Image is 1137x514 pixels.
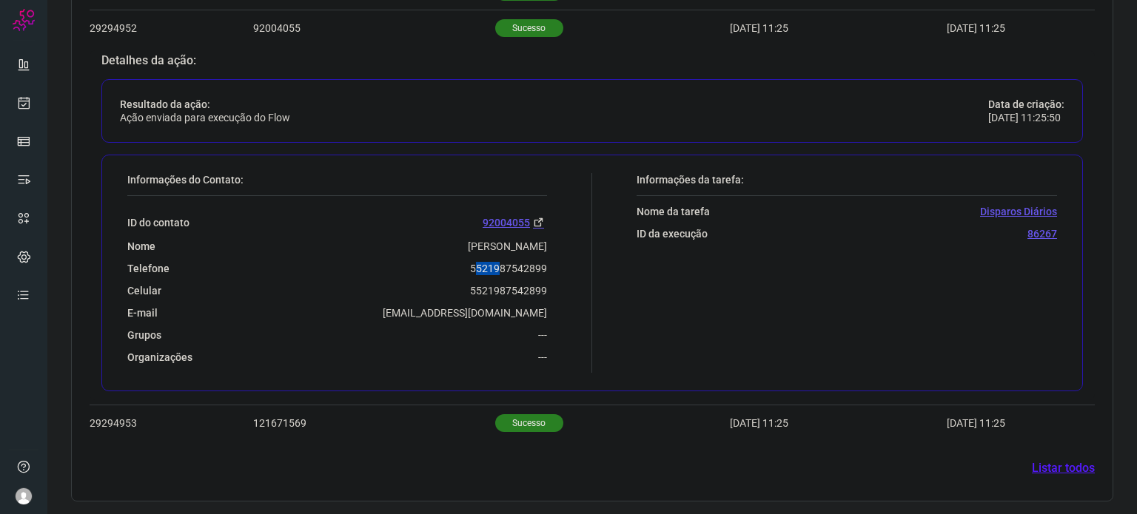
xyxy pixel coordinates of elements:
[947,405,1050,442] td: [DATE] 11:25
[730,10,947,46] td: [DATE] 11:25
[127,173,547,186] p: Informações do Contato:
[538,328,547,342] p: ---
[988,98,1064,111] p: Data de criação:
[127,240,155,253] p: Nome
[101,54,1083,67] p: Detalhes da ação:
[637,205,710,218] p: Nome da tarefa
[120,111,290,124] p: Ação enviada para execução do Flow
[120,98,290,111] p: Resultado da ação:
[1027,227,1057,240] p: 86267
[127,262,170,275] p: Telefone
[127,284,161,297] p: Celular
[15,487,33,505] img: avatar-user-boy.jpg
[495,19,563,37] p: Sucesso
[988,111,1064,124] p: [DATE] 11:25:50
[947,10,1050,46] td: [DATE] 11:25
[253,10,495,46] td: 92004055
[730,405,947,442] td: [DATE] 11:25
[470,262,547,275] p: 5521987542899
[1032,459,1095,477] a: Listar todos
[127,351,192,364] p: Organizações
[90,405,253,442] td: 29294953
[90,10,253,46] td: 29294952
[538,351,547,364] p: ---
[253,405,495,442] td: 121671569
[127,216,189,229] p: ID do contato
[470,284,547,297] p: 5521987542899
[13,9,35,31] img: Logo
[468,240,547,253] p: [PERSON_NAME]
[127,328,161,342] p: Grupos
[383,306,547,319] p: [EMAIL_ADDRESS][DOMAIN_NAME]
[980,205,1057,218] p: Disparos Diários
[637,173,1057,186] p: Informações da tarefa:
[495,414,563,432] p: Sucesso
[637,227,708,240] p: ID da execução
[483,214,547,231] a: 92004055
[127,306,158,319] p: E-mail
